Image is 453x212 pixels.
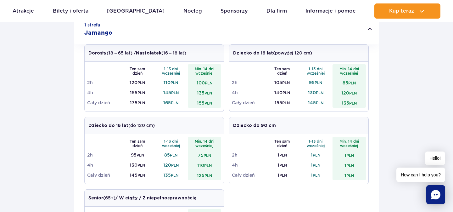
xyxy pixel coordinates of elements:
td: 125 [188,170,221,180]
td: 145 [154,88,188,98]
a: Sponsorzy [221,3,248,19]
td: 165 [154,98,188,108]
td: 135 [333,98,366,108]
td: 130 [121,160,154,170]
span: Kup teraz [389,8,414,14]
td: 4h [87,160,121,170]
td: 110 [188,160,221,170]
small: PLN [205,81,212,85]
td: 135 [154,170,188,180]
th: Min. 14 dni wcześniej [333,64,366,77]
td: 1 [299,160,333,170]
small: PLN [137,173,145,178]
td: 4h [232,160,266,170]
td: 2h [232,150,266,160]
small: PLN [137,90,145,95]
small: PLN [316,90,323,95]
p: (18 – 65 lat) / (16 – 18 lat) [88,50,186,56]
strong: Dorosły [88,51,107,55]
small: PLN [348,81,356,85]
small: PLN [171,173,178,178]
td: 75 [188,150,221,160]
p: (do 120 cm) [88,122,155,129]
th: 1-13 dni wcześniej [154,137,188,150]
td: 105 [266,77,299,88]
strong: / W ciąży / Z niepełnosprawnością [115,196,197,200]
td: 120 [121,77,154,88]
a: [GEOGRAPHIC_DATA] [107,3,165,19]
h2: Jamango [84,29,112,37]
td: 1 [266,170,299,180]
td: Cały dzień [87,98,121,108]
p: (powyżej 120 cm) [233,50,312,56]
td: 2h [87,150,121,160]
td: 1 [266,150,299,160]
td: 4h [232,88,266,98]
td: 175 [121,98,154,108]
th: Ten sam dzień [121,137,154,150]
td: 4h [87,88,121,98]
td: 2h [87,77,121,88]
td: Cały dzień [87,170,121,180]
td: 85 [333,77,366,88]
th: Min. 14 dni wcześniej [333,137,366,150]
td: 145 [121,170,154,180]
th: Ten sam dzień [121,64,154,77]
small: PLN [279,153,287,158]
th: 1-13 dni wcześniej [299,137,333,150]
th: Min. 14 dni wcześniej [188,137,221,150]
th: Ten sam dzień [266,64,299,77]
small: PLN [137,153,144,158]
small: PLN [313,153,320,158]
small: PLN [346,153,354,158]
small: PLN [137,100,145,105]
td: 85 [154,150,188,160]
td: 155 [188,98,221,108]
small: PLN [313,163,320,168]
td: 155 [121,88,154,98]
td: 155 [266,98,299,108]
td: 140 [266,88,299,98]
td: 120 [333,88,366,98]
small: PLN [171,100,178,105]
a: Informacje i pomoc [305,3,355,19]
small: PLN [346,163,354,168]
td: 1 [299,170,333,180]
td: 135 [188,88,221,98]
td: Cały dzień [232,170,266,180]
small: PLN [282,100,290,105]
th: Ten sam dzień [266,137,299,150]
a: Nocleg [183,3,202,19]
small: PLN [204,101,212,106]
small: PLN [349,91,357,95]
th: 1-13 dni wcześniej [299,64,333,77]
strong: Dziecko do 16 lat [233,51,273,55]
td: 120 [154,160,188,170]
small: PLN [279,163,287,168]
small: PLN [171,163,179,168]
small: PLN [204,91,212,95]
button: Kup teraz [374,3,440,19]
small: PLN [282,90,290,95]
small: PLN [204,173,212,178]
strong: Dziecko do 90 cm [233,123,276,128]
th: Min. 14 dni wcześniej [188,64,221,77]
td: 1 [299,150,333,160]
div: Chat [426,185,445,204]
td: 1 [333,160,366,170]
a: Atrakcje [13,3,34,19]
td: 95 [299,77,333,88]
strong: Nastolatek [136,51,161,55]
small: PLN [282,80,290,85]
small: PLN [316,100,323,105]
a: Bilety i oferta [53,3,88,19]
td: 1 [333,170,366,180]
small: PLN [137,80,145,85]
td: 100 [188,77,221,88]
td: 145 [299,98,333,108]
td: 1 [333,150,366,160]
small: PLN [204,153,211,158]
strong: Dziecko do 16 lat [88,123,128,128]
small: PLN [346,173,354,178]
strong: Senior [88,196,103,200]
